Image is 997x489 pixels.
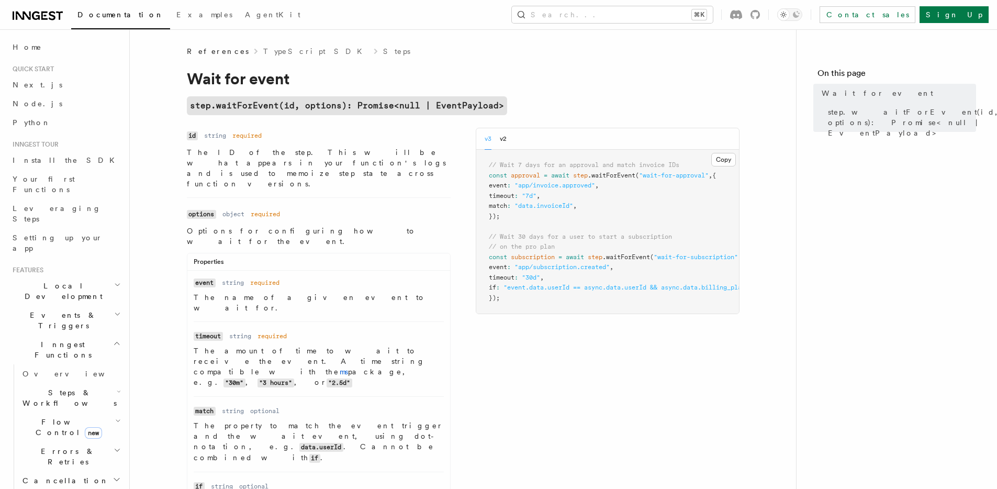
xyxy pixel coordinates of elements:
span: event [489,263,507,271]
span: Install the SDK [13,156,121,164]
h1: Wait for event [187,69,606,88]
button: Copy [711,153,736,166]
span: Local Development [8,281,114,302]
dd: required [257,332,287,340]
p: Options for configuring how to wait for the event. [187,226,451,247]
a: Sign Up [920,6,989,23]
a: Node.js [8,94,123,113]
a: Python [8,113,123,132]
span: { [712,172,716,179]
span: "wait-for-subscription" [654,253,738,261]
span: step [573,172,588,179]
button: Steps & Workflows [18,383,123,413]
code: match [194,407,216,416]
span: : [514,192,518,199]
p: The property to match the event trigger and the wait event, using dot-notation, e.g. . Cannot be ... [194,420,444,463]
p: The name of a given event to wait for. [194,292,444,313]
span: AgentKit [245,10,300,19]
span: // on the pro plan [489,243,555,250]
span: Inngest tour [8,140,59,149]
button: Toggle dark mode [777,8,802,21]
span: Your first Functions [13,175,75,194]
span: }); [489,294,500,302]
h4: On this page [817,67,976,84]
span: approval [511,172,540,179]
dd: required [232,131,262,140]
a: Wait for event [817,84,976,103]
a: Contact sales [820,6,915,23]
span: Quick start [8,65,54,73]
span: , [595,182,599,189]
code: data.userId [299,443,343,452]
a: Next.js [8,75,123,94]
span: , [573,202,577,209]
span: "wait-for-approval" [639,172,709,179]
a: Install the SDK [8,151,123,170]
span: Leveraging Steps [13,204,101,223]
a: Overview [18,364,123,383]
code: id [187,131,198,140]
span: : [496,284,500,291]
button: Local Development [8,276,123,306]
code: "30m" [223,379,245,387]
span: await [566,253,584,261]
div: Properties [187,258,450,271]
span: Home [13,42,42,52]
span: Steps & Workflows [18,387,117,408]
span: // Wait 7 days for an approval and match invoice IDs [489,161,679,169]
code: timeout [194,332,223,341]
span: Overview [23,370,130,378]
span: References [187,46,249,57]
dd: required [250,279,279,287]
button: Search...⌘K [512,6,713,23]
button: Flow Controlnew [18,413,123,442]
span: match [489,202,507,209]
span: : [507,182,511,189]
span: event [489,182,507,189]
a: Leveraging Steps [8,199,123,228]
span: : [514,274,518,281]
span: // Wait 30 days for a user to start a subscription [489,233,672,240]
span: timeout [489,192,514,199]
span: Features [8,266,43,274]
span: .waitForEvent [588,172,635,179]
code: "2.5d" [327,379,352,387]
code: "3 hours" [257,379,294,387]
span: ( [650,253,654,261]
span: "30d" [522,274,540,281]
a: step.waitForEvent(id, options): Promise<null | EventPayload> [824,103,976,142]
span: Examples [176,10,232,19]
dd: required [251,210,280,218]
span: = [544,172,547,179]
button: v2 [500,128,507,150]
span: Inngest Functions [8,339,113,360]
span: subscription [511,253,555,261]
p: The ID of the step. This will be what appears in your function's logs and is used to memoize step... [187,147,451,189]
span: , [540,274,544,281]
span: const [489,172,507,179]
a: Examples [170,3,239,28]
span: }); [489,213,500,220]
span: Flow Control [18,417,115,438]
span: "event.data.userId == async.data.userId && async.data.billing_plan == 'pro'" [503,284,782,291]
a: Setting up your app [8,228,123,258]
a: step.waitForEvent(id, options): Promise<null | EventPayload> [187,96,507,115]
a: Your first Functions [8,170,123,199]
span: Wait for event [822,88,933,98]
span: ( [635,172,639,179]
dd: optional [250,407,279,415]
span: = [558,253,562,261]
span: step [588,253,602,261]
span: , [536,192,540,199]
span: "app/subscription.created" [514,263,610,271]
dd: object [222,210,244,218]
span: new [85,427,102,439]
span: if [489,284,496,291]
code: if [309,454,320,463]
a: ms [340,368,348,376]
a: Home [8,38,123,57]
dd: string [229,332,251,340]
dd: string [222,279,244,287]
span: : [507,202,511,209]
